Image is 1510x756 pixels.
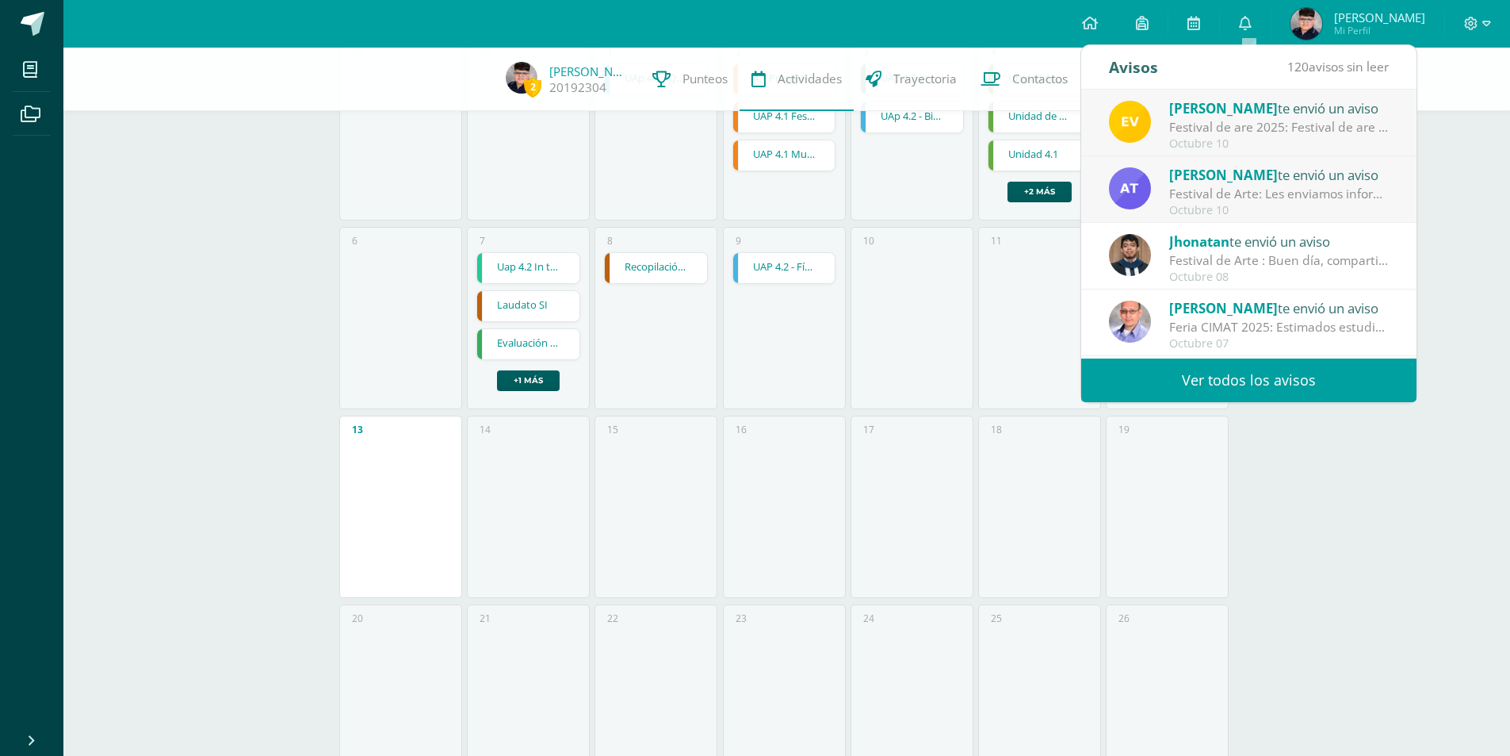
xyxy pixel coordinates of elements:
[1169,185,1390,203] div: Festival de Arte: Les enviamos información importante para el festival de Arte
[893,71,957,87] span: Trayectoria
[736,612,747,625] div: 23
[549,63,629,79] a: [PERSON_NAME]
[969,48,1080,111] a: Contactos
[1109,167,1151,209] img: e0d417c472ee790ef5578283e3430836.png
[1118,612,1130,625] div: 26
[863,423,874,436] div: 17
[1334,24,1425,37] span: Mi Perfil
[860,102,964,133] div: UAp 4.2 - Biología - Comic ciclos Biogeoquímicos | Tarea
[863,612,874,625] div: 24
[1169,337,1390,351] div: Octubre 07
[477,329,579,359] a: Evaluación final
[854,48,969,111] a: Trayectoria
[1169,231,1390,251] div: te envió un aviso
[480,234,485,248] div: 7
[1169,164,1390,185] div: te envió un aviso
[988,102,1091,132] a: Unidad de Aprendizaje 4.2
[1287,58,1309,75] span: 120
[988,140,1091,171] div: Unidad 4.1 | Examen
[778,71,842,87] span: Actividades
[1012,71,1068,87] span: Contactos
[477,291,579,321] a: Laudato SI
[477,253,579,283] a: Uap 4.2 In to the past
[549,79,606,96] a: 20192304
[1109,101,1151,143] img: 383db5ddd486cfc25017fad405f5d727.png
[1169,299,1278,317] span: [PERSON_NAME]
[863,234,874,248] div: 10
[1169,297,1390,318] div: te envió un aviso
[480,612,491,625] div: 21
[1109,234,1151,276] img: 1395cc2228810b8e70f48ddc66b3ae79.png
[1169,232,1229,251] span: Jhonatan
[988,140,1091,171] a: Unidad 4.1
[991,423,1002,436] div: 18
[607,234,613,248] div: 8
[988,102,1091,133] div: Unidad de Aprendizaje 4.2 | Examen
[733,140,835,171] a: UAP 4.1 Mural/altar cívico
[991,612,1002,625] div: 25
[1118,423,1130,436] div: 19
[506,62,537,94] img: 23e325acfc14e1dacb2a1bfb444ed0ee.png
[1334,10,1425,25] span: [PERSON_NAME]
[1169,271,1390,284] div: Octubre 08
[352,612,363,625] div: 20
[1287,58,1389,75] span: avisos sin leer
[1109,45,1158,89] div: Avisos
[1169,204,1390,217] div: Octubre 10
[1109,301,1151,343] img: 636fc591f85668e7520e122fec75fd4f.png
[736,234,741,248] div: 9
[740,48,854,111] a: Actividades
[1169,318,1390,336] div: Feria CIMAT 2025: Estimados estudiantes Por este medio, los departamentos de Ciencias, Arte y Tec...
[732,102,836,133] div: UAP 4.1 Festival Gastronómico | Tarea
[476,252,580,284] div: Uap 4.2 In to the past | Examen
[476,290,580,322] div: Laudato SI | Tarea
[352,234,357,248] div: 6
[1169,137,1390,151] div: Octubre 10
[682,71,728,87] span: Punteos
[991,234,1002,248] div: 11
[861,102,963,132] a: UAp 4.2 - Biología - Comic ciclos Biogeoquímicos
[476,328,580,360] div: Evaluación final | Tarea
[480,423,491,436] div: 14
[736,423,747,436] div: 16
[732,252,836,284] div: UAP 4.2 - Física - Prueba Sumativa | Tarea
[733,253,835,283] a: UAP 4.2 - Física - Prueba Sumativa
[1169,251,1390,270] div: Festival de Arte : Buen día, compartimos información importante sobre nuestro festival artístico....
[1081,359,1416,402] a: Ver todos los avisos
[1169,98,1390,118] div: te envió un aviso
[524,77,541,97] span: 2
[1007,182,1072,202] a: +2 más
[732,140,836,171] div: UAP 4.1 Mural/altar cívico | Tarea
[1169,99,1278,117] span: [PERSON_NAME]
[1169,166,1278,184] span: [PERSON_NAME]
[733,102,835,132] a: UAP 4.1 Festival Gastronómico
[1169,118,1390,136] div: Festival de are 2025: Festival de are 2025
[607,612,618,625] div: 22
[605,253,707,283] a: Recopilación de firmas
[352,423,363,436] div: 13
[1290,8,1322,40] img: 23e325acfc14e1dacb2a1bfb444ed0ee.png
[640,48,740,111] a: Punteos
[607,423,618,436] div: 15
[497,370,560,391] a: +1 más
[604,252,708,284] div: Recopilación de firmas | Tarea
